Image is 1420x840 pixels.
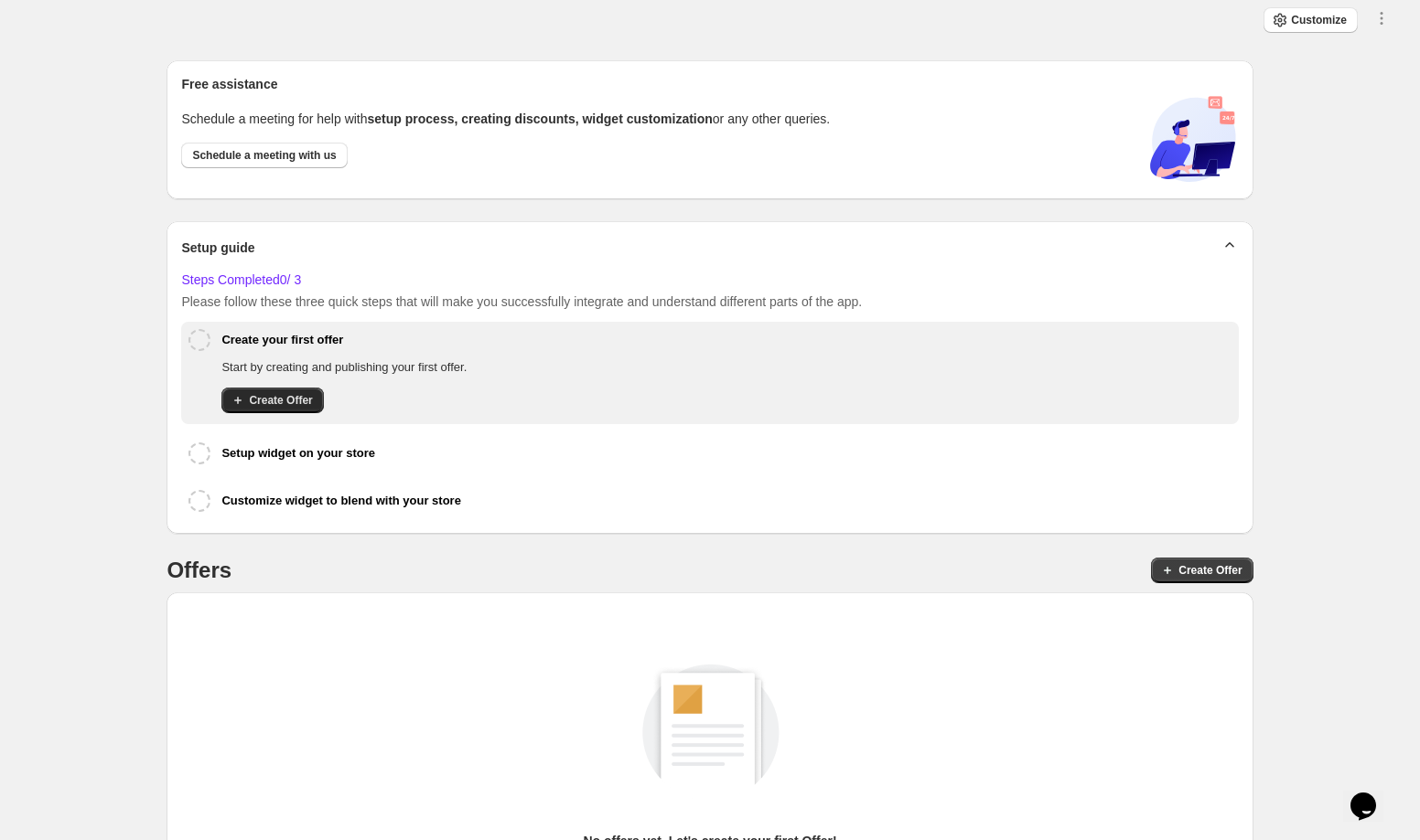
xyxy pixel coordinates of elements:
[181,110,830,128] p: Schedule a meeting for help with or any other queries.
[181,239,254,257] span: Setup guide
[221,358,1227,377] p: Start by creating and publishing your first offer.
[167,556,231,585] h4: Offers
[368,112,713,126] span: setup process, creating discounts, widget customization
[221,322,1231,358] button: Create your first offer
[1147,93,1239,185] img: book-call-DYLe8nE5.svg
[1151,558,1253,583] button: Create Offer
[221,435,1231,472] button: Setup widget on your store
[1343,767,1402,822] iframe: chat widget
[192,148,336,163] span: Schedule a meeting with us
[1264,7,1358,33] button: Customize
[221,492,460,510] h6: Customize widget to blend with your store
[221,331,343,349] h6: Create your first offer
[221,388,323,413] button: Create Offer
[249,393,312,408] span: Create Offer
[1291,13,1347,27] span: Customize
[181,292,1238,311] p: Please follow these three quick steps that will make you successfully integrate and understand di...
[181,75,277,93] span: Free assistance
[221,444,375,463] h6: Setup widget on your store
[181,143,347,168] a: Schedule a meeting with us
[181,271,1238,289] h6: Steps Completed 0 / 3
[221,483,1231,519] button: Customize widget to blend with your store
[1178,563,1242,578] span: Create Offer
